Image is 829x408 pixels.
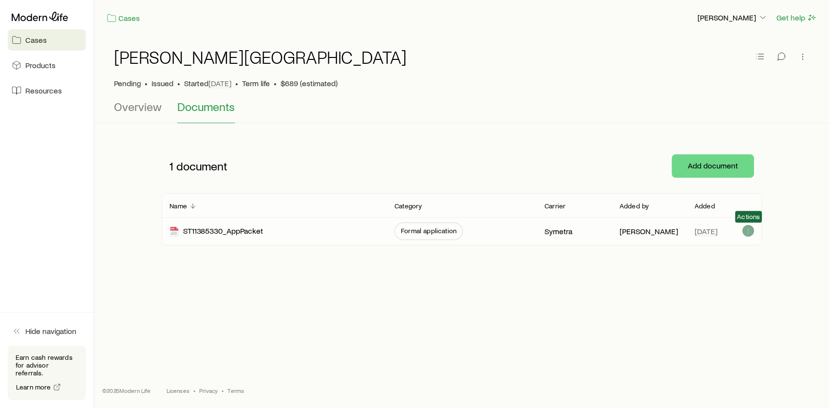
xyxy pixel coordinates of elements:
[25,86,62,95] span: Resources
[222,387,224,394] span: •
[176,159,227,173] span: document
[177,100,235,113] span: Documents
[25,326,76,336] span: Hide navigation
[8,346,86,400] div: Earn cash rewards for advisor referrals.Learn more
[8,80,86,101] a: Resources
[8,320,86,342] button: Hide navigation
[697,12,768,24] button: [PERSON_NAME]
[545,226,572,236] p: Symetra
[16,384,51,390] span: Learn more
[281,78,338,88] span: $689 (estimated)
[672,154,754,178] button: Add document
[145,78,148,88] span: •
[545,202,565,210] p: Carrier
[697,13,768,22] p: [PERSON_NAME]
[151,78,173,88] span: Issued
[114,100,162,113] span: Overview
[177,78,180,88] span: •
[170,226,263,237] div: ST11385330_AppPacket
[8,29,86,51] a: Cases
[235,78,238,88] span: •
[199,387,218,394] a: Privacy
[695,226,717,236] span: [DATE]
[620,202,649,210] p: Added by
[8,55,86,76] a: Products
[106,13,140,24] a: Cases
[401,227,456,235] span: Formal application
[242,78,270,88] span: Term life
[25,60,56,70] span: Products
[737,213,760,221] span: Actions
[620,226,678,236] p: [PERSON_NAME]
[16,353,78,377] p: Earn cash rewards for advisor referrals.
[193,387,195,394] span: •
[274,78,277,88] span: •
[227,387,244,394] a: Terms
[25,35,47,45] span: Cases
[170,159,173,173] span: 1
[776,12,817,23] button: Get help
[170,202,187,210] p: Name
[167,387,189,394] a: Licenses
[102,387,151,394] p: © 2025 Modern Life
[395,202,422,210] p: Category
[184,78,231,88] p: Started
[114,100,810,123] div: Case details tabs
[208,78,231,88] span: [DATE]
[114,47,407,67] h1: [PERSON_NAME][GEOGRAPHIC_DATA]
[114,78,141,88] p: Pending
[695,202,715,210] p: Added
